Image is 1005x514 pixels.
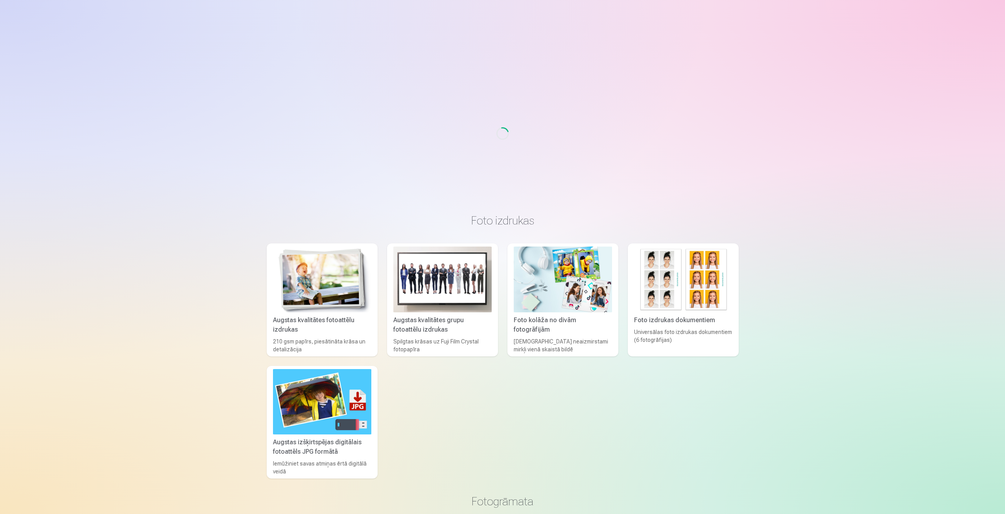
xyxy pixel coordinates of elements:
a: Foto izdrukas dokumentiemFoto izdrukas dokumentiemUniversālas foto izdrukas dokumentiem (6 fotogr... [628,243,739,356]
div: Foto kolāža no divām fotogrāfijām [511,315,615,334]
a: Augstas kvalitātes grupu fotoattēlu izdrukasAugstas kvalitātes grupu fotoattēlu izdrukasSpilgtas ... [387,243,498,356]
img: Foto kolāža no divām fotogrāfijām [514,247,612,312]
a: Foto kolāža no divām fotogrāfijāmFoto kolāža no divām fotogrāfijām[DEMOGRAPHIC_DATA] neaizmirstam... [507,243,618,356]
img: Augstas kvalitātes grupu fotoattēlu izdrukas [393,247,492,312]
div: Augstas kvalitātes fotoattēlu izdrukas [270,315,374,334]
div: 210 gsm papīrs, piesātināta krāsa un detalizācija [270,338,374,353]
div: Foto izdrukas dokumentiem [631,315,736,325]
h3: Fotogrāmata [273,494,732,508]
div: Iemūžiniet savas atmiņas ērtā digitālā veidā [270,460,374,475]
a: Augstas izšķirtspējas digitālais fotoattēls JPG formātāAugstas izšķirtspējas digitālais fotoattēl... [267,366,378,479]
img: Augstas izšķirtspējas digitālais fotoattēls JPG formātā [273,369,371,435]
div: Augstas kvalitātes grupu fotoattēlu izdrukas [390,315,495,334]
div: Universālas foto izdrukas dokumentiem (6 fotogrāfijas) [631,328,736,353]
div: [DEMOGRAPHIC_DATA] neaizmirstami mirkļi vienā skaistā bildē [511,338,615,353]
a: Augstas kvalitātes fotoattēlu izdrukasAugstas kvalitātes fotoattēlu izdrukas210 gsm papīrs, piesā... [267,243,378,356]
div: Augstas izšķirtspējas digitālais fotoattēls JPG formātā [270,438,374,456]
div: Spilgtas krāsas uz Fuji Film Crystal fotopapīra [390,338,495,353]
img: Foto izdrukas dokumentiem [634,247,732,312]
h3: Foto izdrukas [273,213,732,228]
img: Augstas kvalitātes fotoattēlu izdrukas [273,247,371,312]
